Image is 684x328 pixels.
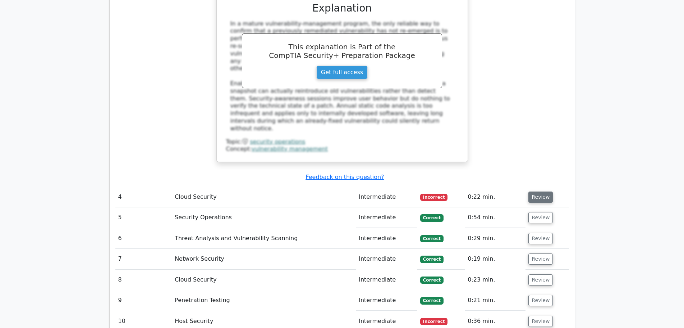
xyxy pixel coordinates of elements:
[420,256,444,263] span: Correct
[226,138,458,146] div: Topic:
[115,290,172,311] td: 9
[528,253,553,265] button: Review
[115,228,172,249] td: 6
[172,187,356,207] td: Cloud Security
[420,297,444,304] span: Correct
[356,207,417,228] td: Intermediate
[420,318,448,325] span: Incorrect
[306,174,384,180] a: Feedback on this question?
[115,187,172,207] td: 4
[226,145,458,153] div: Concept:
[356,270,417,290] td: Intermediate
[528,233,553,244] button: Review
[528,274,553,286] button: Review
[356,249,417,269] td: Intermediate
[115,249,172,269] td: 7
[465,270,525,290] td: 0:23 min.
[356,228,417,249] td: Intermediate
[356,187,417,207] td: Intermediate
[172,207,356,228] td: Security Operations
[230,20,454,132] div: In a mature vulnerability-management program, the only reliable way to confirm that a previously ...
[465,249,525,269] td: 0:19 min.
[172,228,356,249] td: Threat Analysis and Vulnerability Scanning
[250,138,305,145] a: security operations
[420,235,444,242] span: Correct
[528,295,553,306] button: Review
[172,270,356,290] td: Cloud Security
[465,207,525,228] td: 0:54 min.
[230,2,454,14] h3: Explanation
[528,192,553,203] button: Review
[172,249,356,269] td: Network Security
[115,270,172,290] td: 8
[316,66,368,79] a: Get full access
[115,207,172,228] td: 5
[465,187,525,207] td: 0:22 min.
[172,290,356,311] td: Penetration Testing
[465,290,525,311] td: 0:21 min.
[356,290,417,311] td: Intermediate
[420,214,444,221] span: Correct
[528,212,553,223] button: Review
[528,316,553,327] button: Review
[252,145,328,152] a: vulnerability management
[420,194,448,201] span: Incorrect
[420,277,444,284] span: Correct
[465,228,525,249] td: 0:29 min.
